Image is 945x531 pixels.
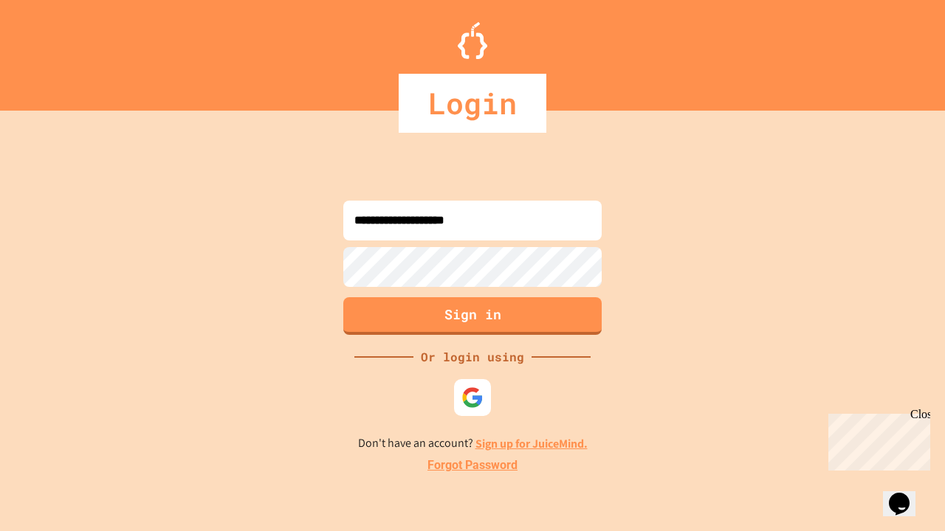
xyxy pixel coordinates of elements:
a: Forgot Password [427,457,518,474]
p: Don't have an account? [358,434,588,453]
a: Sign up for JuiceMind. [475,436,588,451]
img: Logo.svg [458,22,487,59]
iframe: chat widget [883,472,930,516]
div: Login [399,74,546,133]
div: Or login using [413,348,532,366]
button: Sign in [343,297,602,335]
div: Chat with us now!Close [6,6,102,94]
iframe: chat widget [822,408,930,471]
img: google-icon.svg [461,386,484,409]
